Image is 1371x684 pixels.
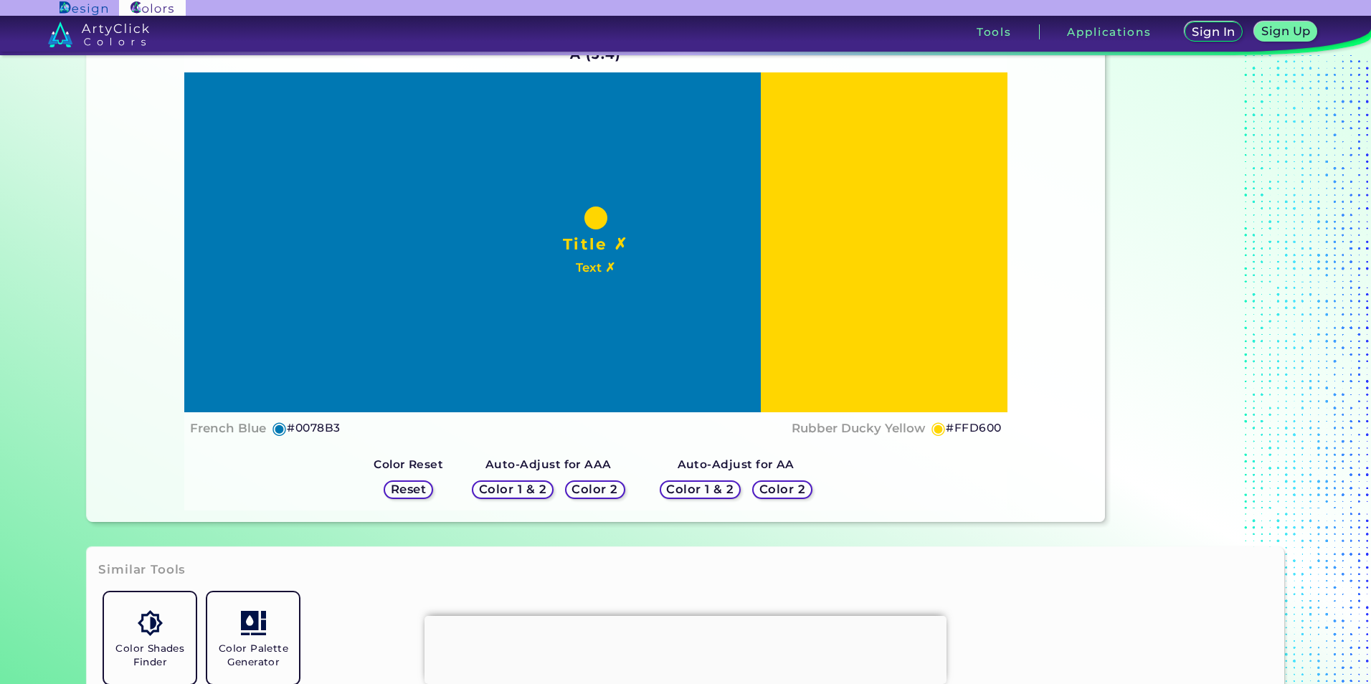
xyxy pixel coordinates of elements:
strong: Color Reset [374,457,443,471]
a: Sign In [1187,23,1240,41]
img: logo_artyclick_colors_white.svg [48,22,149,47]
strong: Auto-Adjust for AA [678,457,794,471]
img: icon_color_shades.svg [138,610,163,635]
h5: Sign Up [1263,26,1308,37]
h3: Applications [1067,27,1151,37]
h5: #FFD600 [946,419,1001,437]
strong: Auto-Adjust for AAA [485,457,612,471]
h1: Title ✗ [563,233,629,255]
h5: Color 1 & 2 [482,484,543,495]
a: Sign Up [1258,23,1314,41]
h4: Rubber Ducky Yellow [792,418,925,439]
h5: Color 2 [762,484,803,495]
iframe: Advertisement [424,616,947,680]
h5: Color 1 & 2 [670,484,731,495]
h5: Color 2 [574,484,616,495]
h5: Sign In [1194,27,1233,37]
h5: ◉ [272,419,288,437]
img: ArtyClick Design logo [60,1,108,15]
h5: Color Palette Generator [213,642,293,669]
h3: Similar Tools [98,561,186,579]
h5: ◉ [931,419,947,437]
img: icon_col_pal_col.svg [241,610,266,635]
h5: Reset [392,484,424,495]
h5: #0078B3 [287,419,340,437]
h3: Tools [977,27,1012,37]
h4: French Blue [190,418,266,439]
h4: Text ✗ [576,257,615,278]
h5: Color Shades Finder [110,642,190,669]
